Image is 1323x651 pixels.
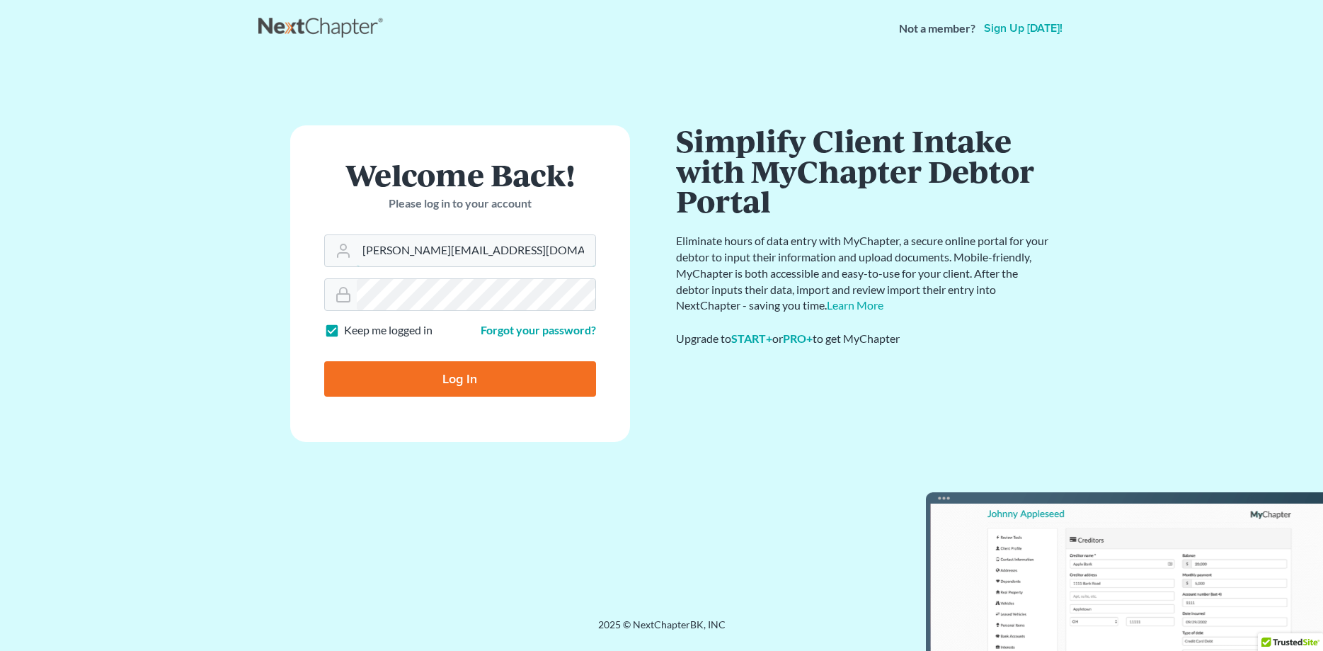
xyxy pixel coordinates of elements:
[676,125,1051,216] h1: Simplify Client Intake with MyChapter Debtor Portal
[324,361,596,397] input: Log In
[676,331,1051,347] div: Upgrade to or to get MyChapter
[827,298,883,312] a: Learn More
[899,21,975,37] strong: Not a member?
[783,332,813,345] a: PRO+
[324,196,596,212] p: Please log in to your account
[676,233,1051,314] p: Eliminate hours of data entry with MyChapter, a secure online portal for your debtor to input the...
[981,23,1065,34] a: Sign up [DATE]!
[731,332,772,345] a: START+
[344,322,433,339] label: Keep me logged in
[481,323,596,336] a: Forgot your password?
[357,235,595,266] input: Email Address
[258,618,1065,643] div: 2025 © NextChapterBK, INC
[324,159,596,190] h1: Welcome Back!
